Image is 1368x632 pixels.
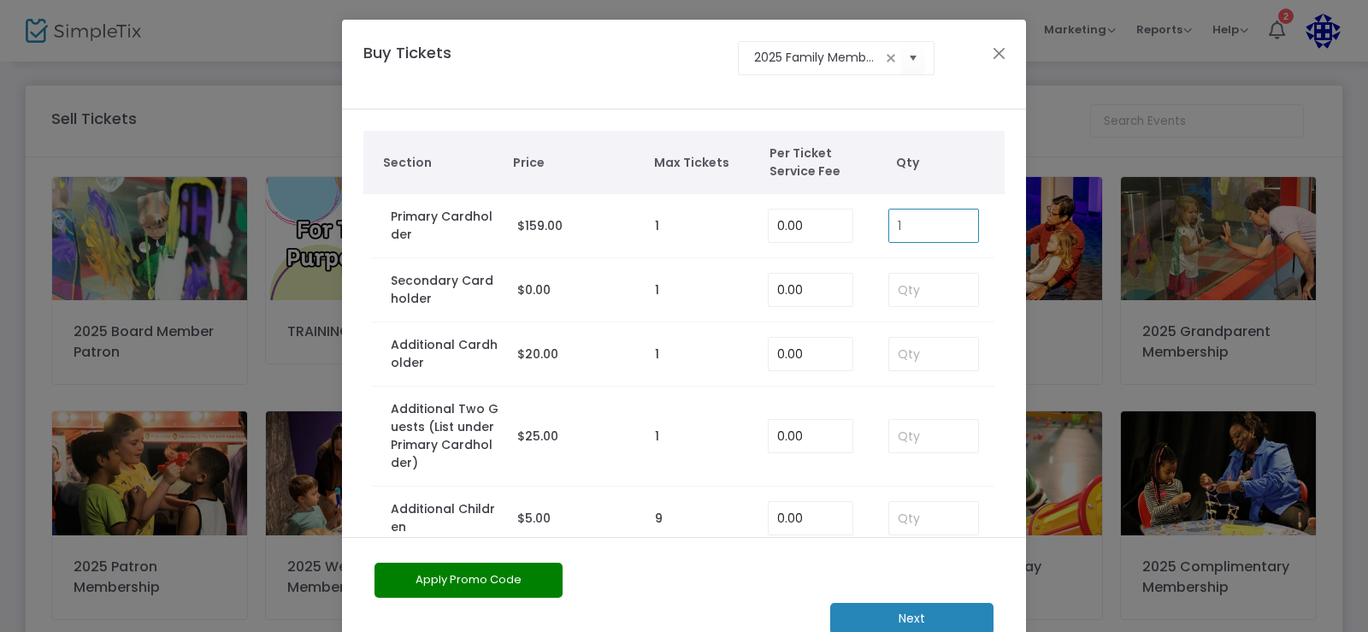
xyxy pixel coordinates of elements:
[889,502,978,535] input: Qty
[881,48,901,68] span: clear
[769,210,852,242] input: Enter Service Fee
[391,272,501,308] label: Secondary Cardholder
[655,510,663,528] label: 9
[517,510,551,527] span: $5.00
[769,338,852,370] input: Enter Service Fee
[655,217,659,235] label: 1
[355,41,516,88] h4: Buy Tickets
[654,154,752,172] span: Max Tickets
[889,210,978,242] input: Qty
[391,500,501,536] label: Additional Children
[769,274,852,306] input: Enter Service Fee
[383,154,497,172] span: Section
[769,420,852,452] input: Enter Service Fee
[988,42,1011,64] button: Close
[517,281,551,298] span: $0.00
[374,563,563,598] button: Apply Promo Code
[889,338,978,370] input: Qty
[655,281,659,299] label: 1
[391,208,501,244] label: Primary Cardholder
[513,154,637,172] span: Price
[655,428,659,446] label: 1
[517,346,558,363] span: $20.00
[754,49,882,67] input: Select an event
[889,274,978,306] input: Qty
[517,217,563,234] span: $159.00
[896,154,997,172] span: Qty
[655,346,659,363] label: 1
[769,145,868,180] span: Per Ticket Service Fee
[391,336,501,372] label: Additional Cardholder
[889,420,978,452] input: Qty
[769,502,852,535] input: Enter Service Fee
[391,400,501,472] label: Additional Two Guests (List under Primary Cardholder)
[901,40,925,75] button: Select
[517,428,558,445] span: $25.00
